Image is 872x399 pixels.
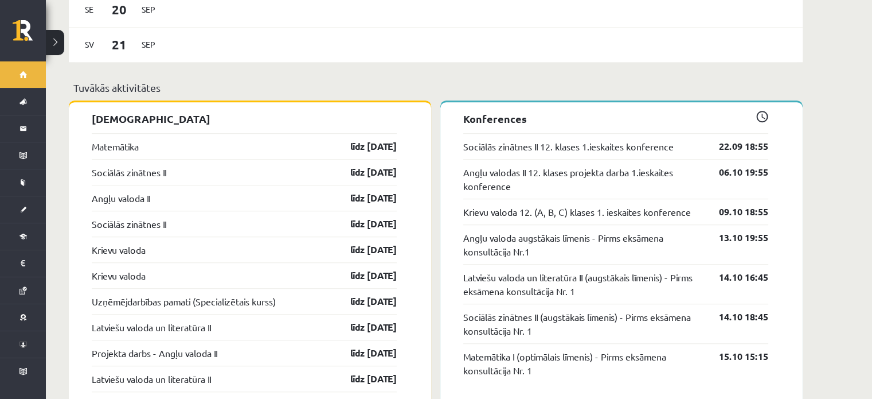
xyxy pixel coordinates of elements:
[330,217,397,231] a: līdz [DATE]
[73,80,798,95] p: Tuvākās aktivitātes
[330,243,397,257] a: līdz [DATE]
[702,231,768,245] a: 13.10 19:55
[330,295,397,308] a: līdz [DATE]
[92,269,146,282] a: Krievu valoda
[136,36,161,53] span: Sep
[702,310,768,324] a: 14.10 18:45
[330,346,397,360] a: līdz [DATE]
[92,111,397,126] p: [DEMOGRAPHIC_DATA]
[13,20,46,49] a: Rīgas 1. Tālmācības vidusskola
[463,205,691,219] a: Krievu valoda 12. (A, B, C) klases 1. ieskaites konference
[463,140,674,153] a: Sociālās zinātnes II 12. klases 1.ieskaites konference
[463,111,768,126] p: Konferences
[92,320,211,334] a: Latviešu valoda un literatūra II
[330,191,397,205] a: līdz [DATE]
[92,243,146,257] a: Krievu valoda
[77,1,101,18] span: Se
[702,270,768,284] a: 14.10 16:45
[702,165,768,179] a: 06.10 19:55
[101,35,137,54] span: 21
[702,140,768,153] a: 22.09 18:55
[463,231,702,258] a: Angļu valoda augstākais līmenis - Pirms eksāmena konsultācija Nr.1
[92,295,276,308] a: Uzņēmējdarbības pamati (Specializētais kurss)
[77,36,101,53] span: Sv
[92,140,139,153] a: Matemātika
[463,350,702,377] a: Matemātika I (optimālais līmenis) - Pirms eksāmena konsultācija Nr. 1
[92,372,211,386] a: Latviešu valoda un literatūra II
[92,217,166,231] a: Sociālās zinātnes II
[92,165,166,179] a: Sociālās zinātnes II
[92,191,150,205] a: Angļu valoda II
[702,350,768,363] a: 15.10 15:15
[136,1,161,18] span: Sep
[463,270,702,298] a: Latviešu valoda un literatūra II (augstākais līmenis) - Pirms eksāmena konsultācija Nr. 1
[463,165,702,193] a: Angļu valodas II 12. klases projekta darba 1.ieskaites konference
[330,269,397,282] a: līdz [DATE]
[702,205,768,219] a: 09.10 18:55
[330,372,397,386] a: līdz [DATE]
[463,310,702,338] a: Sociālās zinātnes II (augstākais līmenis) - Pirms eksāmena konsultācija Nr. 1
[330,320,397,334] a: līdz [DATE]
[330,140,397,153] a: līdz [DATE]
[92,346,217,360] a: Projekta darbs - Angļu valoda II
[330,165,397,179] a: līdz [DATE]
